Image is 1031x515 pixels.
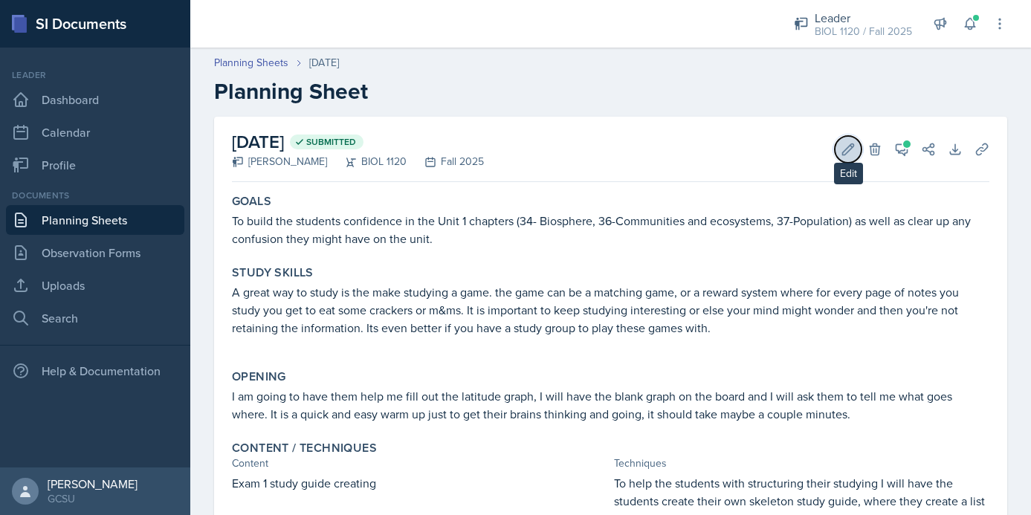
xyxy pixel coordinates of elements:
[815,24,912,39] div: BIOL 1120 / Fall 2025
[232,474,608,492] p: Exam 1 study guide creating
[232,283,989,337] p: A great way to study is the make studying a game. the game can be a matching game, or a reward sy...
[835,136,862,163] button: Edit
[6,117,184,147] a: Calendar
[232,456,608,471] div: Content
[306,136,356,148] span: Submitted
[232,387,989,423] p: I am going to have them help me fill out the latitude graph, I will have the blank graph on the b...
[309,55,339,71] div: [DATE]
[232,129,484,155] h2: [DATE]
[815,9,912,27] div: Leader
[6,68,184,82] div: Leader
[6,238,184,268] a: Observation Forms
[407,154,484,169] div: Fall 2025
[232,212,989,247] p: To build the students confidence in the Unit 1 chapters (34- Biosphere, 36-Communities and ecosys...
[232,265,314,280] label: Study Skills
[48,491,138,506] div: GCSU
[232,194,271,209] label: Goals
[6,205,184,235] a: Planning Sheets
[6,271,184,300] a: Uploads
[6,189,184,202] div: Documents
[6,303,184,333] a: Search
[214,55,288,71] a: Planning Sheets
[6,150,184,180] a: Profile
[6,85,184,114] a: Dashboard
[232,154,327,169] div: [PERSON_NAME]
[327,154,407,169] div: BIOL 1120
[232,441,377,456] label: Content / Techniques
[214,78,1007,105] h2: Planning Sheet
[6,356,184,386] div: Help & Documentation
[48,476,138,491] div: [PERSON_NAME]
[614,456,990,471] div: Techniques
[232,369,286,384] label: Opening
